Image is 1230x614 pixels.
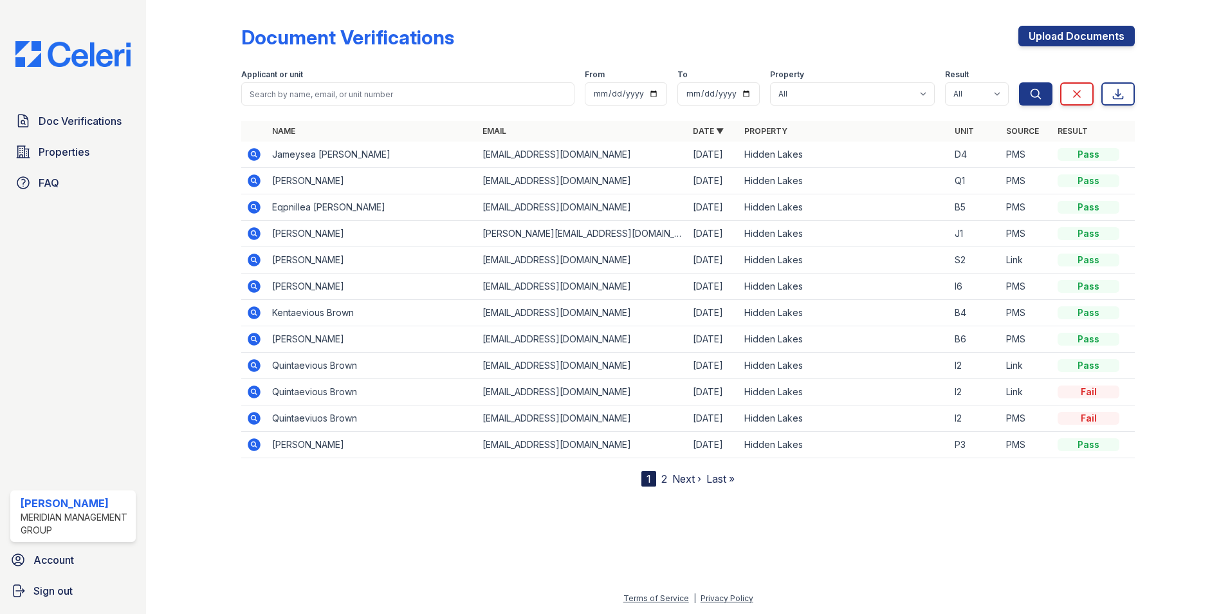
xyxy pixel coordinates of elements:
[950,168,1001,194] td: Q1
[739,432,950,458] td: Hidden Lakes
[688,432,739,458] td: [DATE]
[1058,280,1119,293] div: Pass
[739,247,950,274] td: Hidden Lakes
[267,300,477,326] td: Kentaevious Brown
[739,379,950,405] td: Hidden Lakes
[688,274,739,300] td: [DATE]
[950,221,1001,247] td: J1
[1001,379,1052,405] td: Link
[739,142,950,168] td: Hidden Lakes
[10,139,136,165] a: Properties
[688,142,739,168] td: [DATE]
[482,126,506,136] a: Email
[693,126,724,136] a: Date ▼
[693,593,696,603] div: |
[5,41,141,67] img: CE_Logo_Blue-a8612792a0a2168367f1c8372b55b34899dd931a85d93a1a3d3e32e68fde9ad4.png
[1001,274,1052,300] td: PMS
[267,379,477,405] td: Quintaevious Brown
[477,274,688,300] td: [EMAIL_ADDRESS][DOMAIN_NAME]
[585,70,605,80] label: From
[39,144,89,160] span: Properties
[21,496,131,511] div: [PERSON_NAME]
[950,194,1001,221] td: B5
[477,168,688,194] td: [EMAIL_ADDRESS][DOMAIN_NAME]
[1001,221,1052,247] td: PMS
[1001,194,1052,221] td: PMS
[477,379,688,405] td: [EMAIL_ADDRESS][DOMAIN_NAME]
[1001,300,1052,326] td: PMS
[272,126,295,136] a: Name
[950,353,1001,379] td: I2
[950,300,1001,326] td: B4
[267,353,477,379] td: Quintaevious Brown
[950,247,1001,274] td: S2
[1058,333,1119,346] div: Pass
[701,593,753,603] a: Privacy Policy
[477,247,688,274] td: [EMAIL_ADDRESS][DOMAIN_NAME]
[1058,126,1088,136] a: Result
[477,300,688,326] td: [EMAIL_ADDRESS][DOMAIN_NAME]
[950,274,1001,300] td: I6
[739,405,950,432] td: Hidden Lakes
[477,353,688,379] td: [EMAIL_ADDRESS][DOMAIN_NAME]
[1001,247,1052,274] td: Link
[641,471,656,487] div: 1
[477,326,688,353] td: [EMAIL_ADDRESS][DOMAIN_NAME]
[267,274,477,300] td: [PERSON_NAME]
[950,142,1001,168] td: D4
[688,353,739,379] td: [DATE]
[739,194,950,221] td: Hidden Lakes
[955,126,974,136] a: Unit
[267,405,477,432] td: Quintaeviuos Brown
[241,26,454,49] div: Document Verifications
[770,70,804,80] label: Property
[267,326,477,353] td: [PERSON_NAME]
[1001,168,1052,194] td: PMS
[688,379,739,405] td: [DATE]
[1001,405,1052,432] td: PMS
[1018,26,1135,46] a: Upload Documents
[688,326,739,353] td: [DATE]
[1058,148,1119,161] div: Pass
[267,221,477,247] td: [PERSON_NAME]
[677,70,688,80] label: To
[739,274,950,300] td: Hidden Lakes
[739,326,950,353] td: Hidden Lakes
[661,472,667,485] a: 2
[1176,563,1217,601] iframe: chat widget
[477,405,688,432] td: [EMAIL_ADDRESS][DOMAIN_NAME]
[477,432,688,458] td: [EMAIL_ADDRESS][DOMAIN_NAME]
[33,552,74,568] span: Account
[1006,126,1039,136] a: Source
[672,472,701,485] a: Next ›
[1058,254,1119,266] div: Pass
[1058,201,1119,214] div: Pass
[688,405,739,432] td: [DATE]
[21,511,131,537] div: Meridian Management Group
[688,221,739,247] td: [DATE]
[739,353,950,379] td: Hidden Lakes
[10,170,136,196] a: FAQ
[1058,386,1119,398] div: Fail
[739,221,950,247] td: Hidden Lakes
[950,432,1001,458] td: P3
[1058,306,1119,319] div: Pass
[950,379,1001,405] td: I2
[688,194,739,221] td: [DATE]
[1001,353,1052,379] td: Link
[241,70,303,80] label: Applicant or unit
[623,593,689,603] a: Terms of Service
[267,194,477,221] td: Eqpnillea [PERSON_NAME]
[267,142,477,168] td: Jameysea [PERSON_NAME]
[688,300,739,326] td: [DATE]
[39,175,59,191] span: FAQ
[241,82,574,106] input: Search by name, email, or unit number
[706,472,735,485] a: Last »
[950,405,1001,432] td: I2
[1058,227,1119,240] div: Pass
[945,70,969,80] label: Result
[1001,142,1052,168] td: PMS
[1058,174,1119,187] div: Pass
[5,578,141,604] button: Sign out
[267,432,477,458] td: [PERSON_NAME]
